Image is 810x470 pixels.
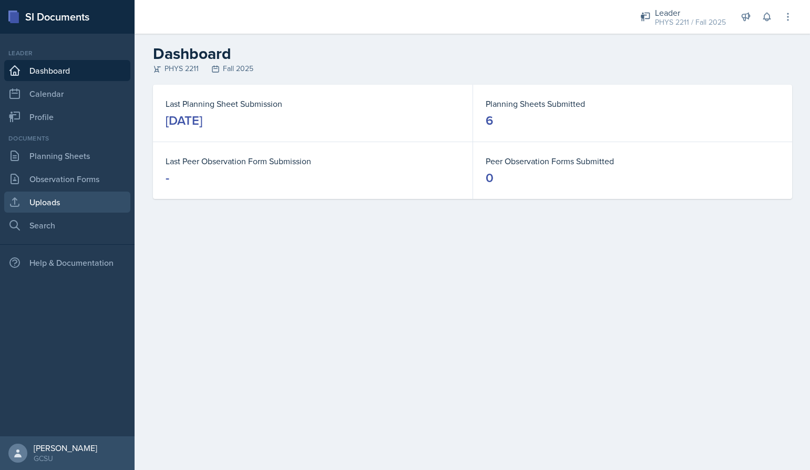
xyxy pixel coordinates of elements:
[153,44,792,63] h2: Dashboard
[153,63,792,74] div: PHYS 2211 Fall 2025
[4,83,130,104] a: Calendar
[4,168,130,189] a: Observation Forms
[166,97,460,110] dt: Last Planning Sheet Submission
[486,169,494,186] div: 0
[4,48,130,58] div: Leader
[34,443,97,453] div: [PERSON_NAME]
[34,453,97,464] div: GCSU
[4,192,130,213] a: Uploads
[655,17,726,28] div: PHYS 2211 / Fall 2025
[4,252,130,273] div: Help & Documentation
[655,6,726,19] div: Leader
[166,155,460,167] dt: Last Peer Observation Form Submission
[486,112,493,129] div: 6
[4,215,130,236] a: Search
[486,155,780,167] dt: Peer Observation Forms Submitted
[4,60,130,81] a: Dashboard
[4,106,130,127] a: Profile
[166,112,202,129] div: [DATE]
[4,134,130,143] div: Documents
[166,169,169,186] div: -
[4,145,130,166] a: Planning Sheets
[486,97,780,110] dt: Planning Sheets Submitted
